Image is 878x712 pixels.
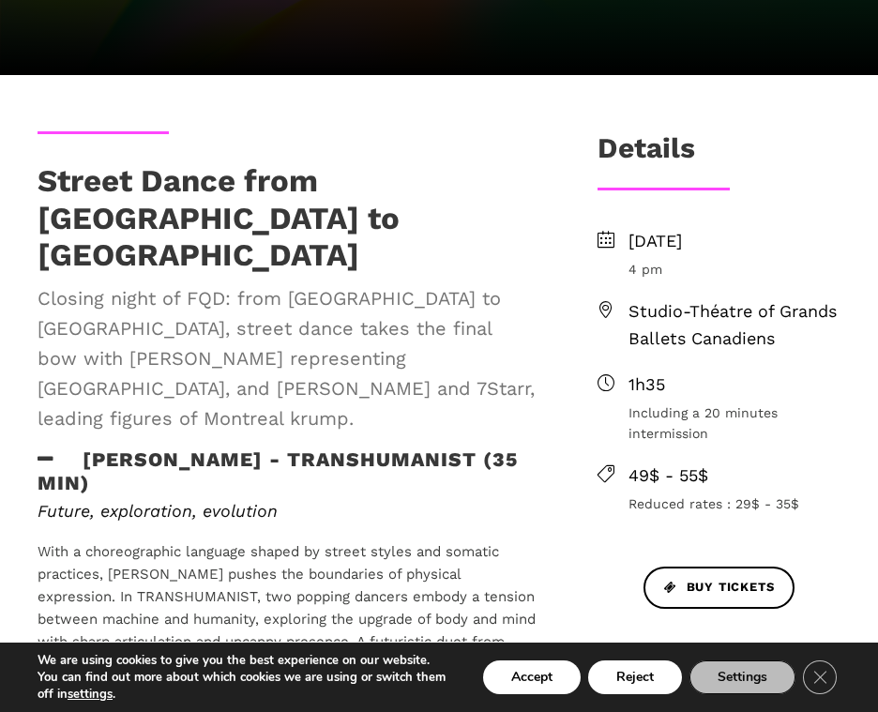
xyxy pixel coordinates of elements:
span: [DATE] [628,228,840,255]
button: Reject [588,660,682,694]
button: Settings [689,660,795,694]
span: Reduced rates : 29$ - 35$ [628,493,840,514]
span: 1h35 [628,371,840,399]
span: 49$ - 55$ [628,462,840,490]
span: Closing night of FQD: from [GEOGRAPHIC_DATA] to [GEOGRAPHIC_DATA], street dance takes the final b... [38,283,537,433]
button: Accept [483,660,581,694]
button: Close GDPR Cookie Banner [803,660,837,694]
h3: [PERSON_NAME] - TRANSHUMANIST (35 min) [38,447,537,494]
span: Future, exploration, evolution [38,501,278,521]
span: Buy tickets [664,578,775,598]
span: Including a 20 minutes intermission [628,402,840,445]
h3: Details [598,131,695,178]
button: settings [68,686,113,703]
span: With a choreographic language shaped by street styles and somatic practices, [PERSON_NAME] pushes... [38,543,536,673]
p: We are using cookies to give you the best experience on our website. [38,652,453,669]
span: 4 pm [628,259,840,280]
h1: Street Dance from [GEOGRAPHIC_DATA] to [GEOGRAPHIC_DATA] [38,162,537,274]
p: You can find out more about which cookies we are using or switch them off in . [38,669,453,703]
a: Buy tickets [643,567,795,609]
span: Studio-Théatre of Grands Ballets Canadiens [628,298,840,353]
